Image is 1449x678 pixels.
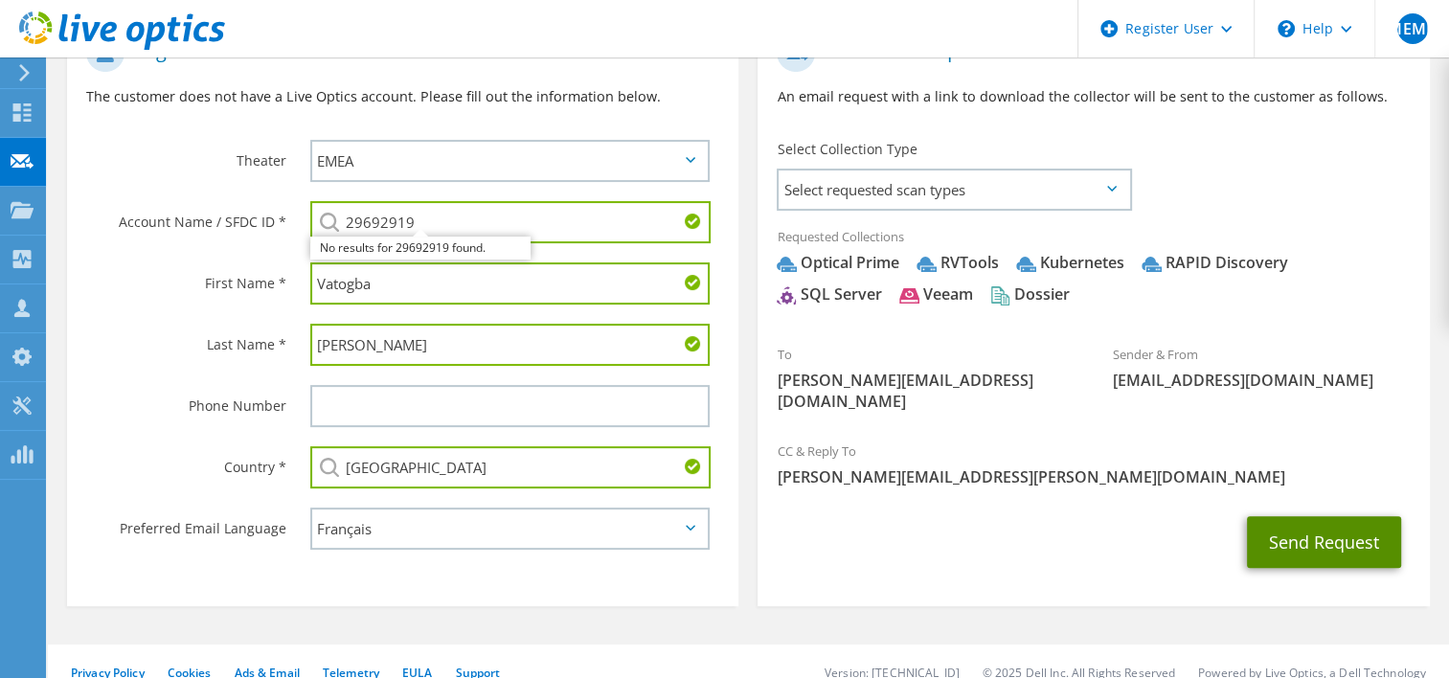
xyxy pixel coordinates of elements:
p: The customer does not have a Live Optics account. Please fill out the information below. [86,86,719,107]
div: RVTools [917,252,998,274]
span: [PERSON_NAME][EMAIL_ADDRESS][DOMAIN_NAME] [777,370,1075,412]
svg: \n [1278,20,1295,37]
div: Optical Prime [777,252,898,274]
span: MEMB [1397,13,1428,44]
label: First Name * [86,262,286,293]
div: SQL Server [777,283,881,305]
p: An email request with a link to download the collector will be sent to the customer as follows. [777,86,1410,107]
label: Preferred Email Language [86,508,286,538]
label: Country * [86,446,286,477]
label: Select Collection Type [777,140,917,159]
label: Theater [86,140,286,170]
label: Phone Number [86,385,286,416]
div: Kubernetes [1016,252,1123,274]
label: Last Name * [86,324,286,354]
div: Dossier [990,283,1069,305]
div: No results for 29692919 found. [310,237,531,260]
div: RAPID Discovery [1142,252,1287,274]
button: Send Request [1247,516,1401,568]
span: [EMAIL_ADDRESS][DOMAIN_NAME] [1113,370,1411,391]
div: Requested Collections [758,216,1429,324]
span: [PERSON_NAME][EMAIL_ADDRESS][PERSON_NAME][DOMAIN_NAME] [777,466,1410,487]
div: To [758,334,1094,421]
span: Select requested scan types [779,170,1128,209]
div: Veeam [899,283,972,305]
label: Account Name / SFDC ID * [86,201,286,232]
div: Sender & From [1094,334,1430,400]
div: CC & Reply To [758,431,1429,497]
